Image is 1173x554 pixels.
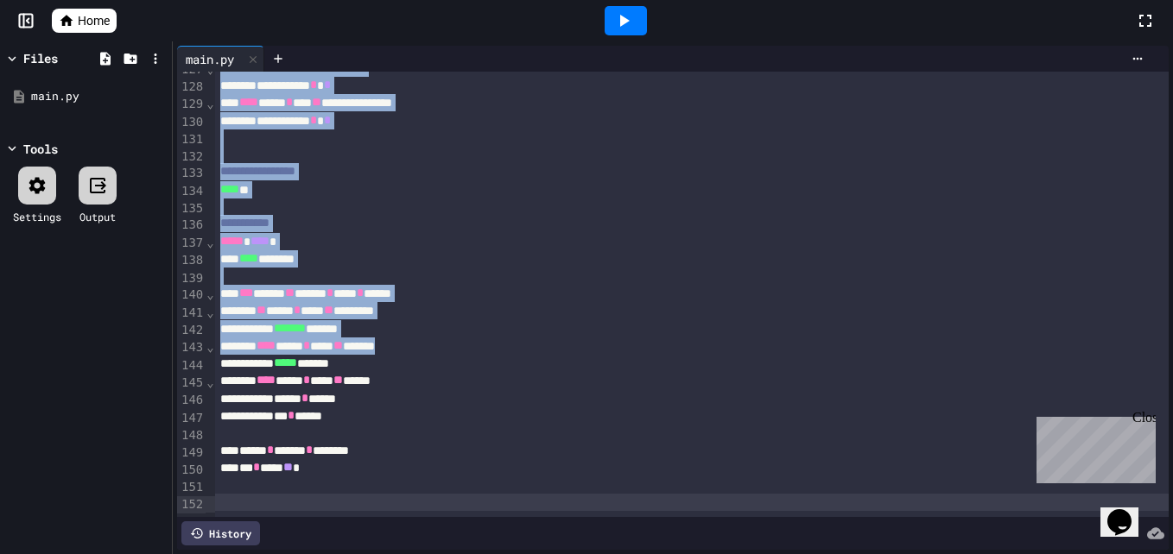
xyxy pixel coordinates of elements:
[177,305,206,322] div: 141
[177,200,206,217] div: 135
[177,165,206,182] div: 133
[206,375,214,389] span: Fold line
[177,496,206,513] div: 152
[177,444,206,462] div: 149
[31,88,166,105] div: main.py
[78,12,110,29] span: Home
[7,7,119,110] div: Chat with us now!Close
[177,479,206,496] div: 151
[1030,410,1156,483] iframe: chat widget
[177,79,206,96] div: 128
[206,97,214,110] span: Fold line
[206,62,214,76] span: Fold line
[177,252,206,269] div: 138
[23,49,58,67] div: Files
[1100,485,1156,537] iframe: chat widget
[177,427,206,444] div: 148
[206,340,214,354] span: Fold line
[177,183,206,200] div: 134
[177,131,206,148] div: 131
[206,236,214,249] span: Fold line
[177,357,206,375] div: 144
[52,9,117,33] a: Home
[177,410,206,427] div: 147
[177,148,206,166] div: 132
[177,217,206,234] div: 136
[181,521,260,545] div: History
[177,50,243,68] div: main.py
[23,140,58,158] div: Tools
[206,287,214,301] span: Fold line
[177,46,264,72] div: main.py
[177,286,206,304] div: 140
[177,235,206,252] div: 137
[206,305,214,319] span: Fold line
[177,114,206,131] div: 130
[177,96,206,113] div: 129
[177,392,206,409] div: 146
[177,462,206,479] div: 150
[177,270,206,287] div: 139
[177,375,206,392] div: 145
[13,209,61,224] div: Settings
[79,209,116,224] div: Output
[177,339,206,356] div: 143
[177,322,206,339] div: 142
